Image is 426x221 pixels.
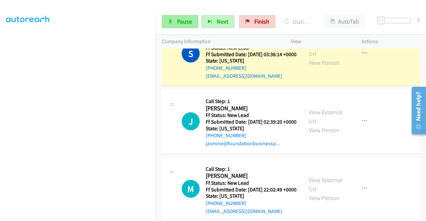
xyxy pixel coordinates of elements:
[206,132,246,139] a: [PHONE_NUMBER]
[206,125,297,132] h5: State: [US_STATE]
[182,112,200,130] h1: J
[206,112,297,119] h5: Ff Status: New Lead
[309,59,339,66] a: View Person
[407,84,426,137] iframe: Resource Center
[417,15,420,24] div: 0
[285,17,312,26] p: Dialing [PERSON_NAME]
[206,186,297,193] h5: Ff Submitted Date: [DATE] 22:02:49 +0000
[309,126,339,134] a: View Person
[177,18,192,25] span: Pause
[291,38,349,46] p: View
[206,180,297,186] h5: Ff Status: New Lead
[206,208,282,214] a: [EMAIL_ADDRESS][DOMAIN_NAME]
[361,38,420,46] p: Actions
[162,38,279,46] p: Company Information
[206,166,297,172] h5: Call Step: 1
[206,172,297,180] h2: [PERSON_NAME]
[182,180,200,198] div: The call is yet to be attempted
[206,73,282,79] a: [EMAIL_ADDRESS][DOMAIN_NAME]
[206,57,297,64] h5: State: [US_STATE]
[206,105,297,112] h2: [PERSON_NAME]
[162,15,198,28] a: Pause
[206,51,297,58] h5: Ff Submitted Date: [DATE] 03:36:14 +0000
[206,193,297,199] h5: State: [US_STATE]
[324,15,365,28] button: AutoTab
[182,45,200,62] h1: S
[309,176,342,193] a: View External Url
[206,119,297,125] h5: Ff Submitted Date: [DATE] 02:39:20 +0000
[309,194,339,202] a: View Person
[206,140,280,147] a: jasmine@foundationbusinessp...
[239,15,276,28] a: Finish
[206,65,246,71] a: [PHONE_NUMBER]
[182,180,200,198] h1: M
[206,98,297,105] h5: Call Step: 1
[206,200,246,206] a: [PHONE_NUMBER]
[201,15,235,28] button: Next
[217,18,228,25] span: Next
[254,18,269,25] span: Finish
[309,41,342,57] a: View External Url
[182,112,200,130] div: The call is yet to be attempted
[309,108,342,125] a: View External Url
